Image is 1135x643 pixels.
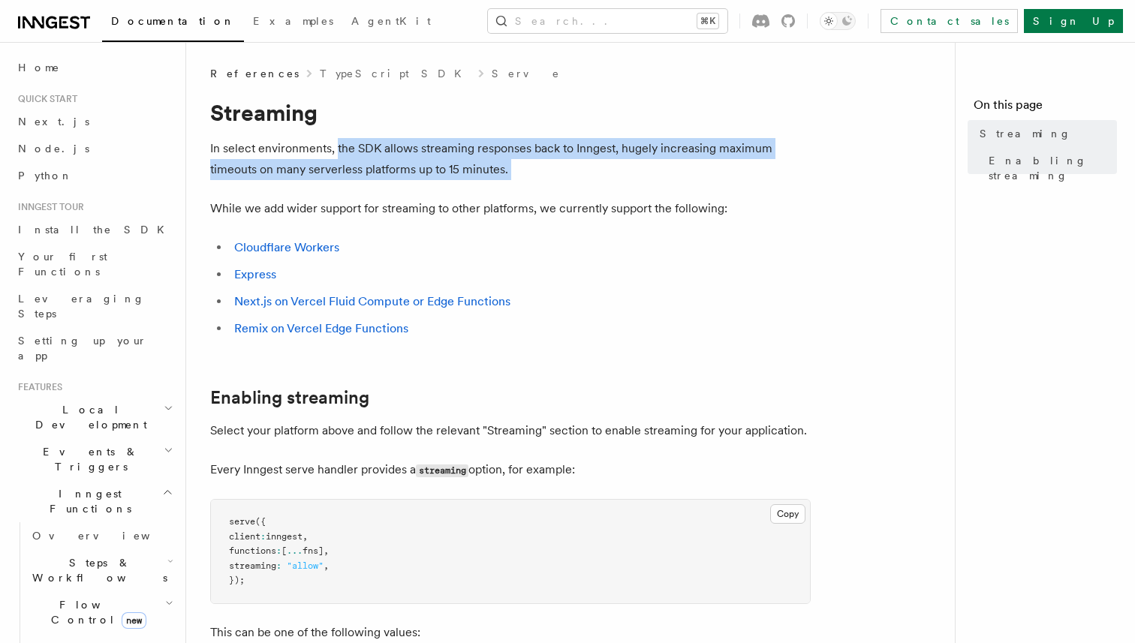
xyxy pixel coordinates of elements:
a: Cloudflare Workers [234,240,339,254]
a: Setting up your app [12,327,176,369]
span: Streaming [980,126,1071,141]
button: Flow Controlnew [26,591,176,633]
span: , [324,545,329,556]
span: Node.js [18,143,89,155]
a: Your first Functions [12,243,176,285]
kbd: ⌘K [697,14,718,29]
a: Next.js [12,108,176,135]
span: Features [12,381,62,393]
span: Install the SDK [18,224,173,236]
button: Events & Triggers [12,438,176,480]
span: , [324,560,329,571]
span: Next.js [18,116,89,128]
h4: On this page [974,96,1117,120]
a: Remix on Vercel Edge Functions [234,321,408,335]
p: Every Inngest serve handler provides a option, for example: [210,459,811,481]
a: Enabling streaming [210,387,369,408]
span: Python [18,170,73,182]
a: TypeScript SDK [320,66,471,81]
span: "allow" [287,560,324,571]
span: Inngest tour [12,201,84,213]
button: Copy [770,504,805,524]
span: }); [229,575,245,585]
a: Streaming [974,120,1117,147]
span: serve [229,516,255,527]
span: Setting up your app [18,335,147,362]
button: Steps & Workflows [26,549,176,591]
span: : [276,560,281,571]
span: inngest [266,531,303,542]
span: Local Development [12,402,164,432]
span: Enabling streaming [989,153,1117,183]
button: Toggle dark mode [820,12,856,30]
a: Install the SDK [12,216,176,243]
h1: Streaming [210,99,811,126]
a: Python [12,162,176,189]
a: Home [12,54,176,81]
span: Your first Functions [18,251,107,278]
code: streaming [416,464,468,477]
span: Steps & Workflows [26,555,167,585]
span: Home [18,60,60,75]
p: In select environments, the SDK allows streaming responses back to Inngest, hugely increasing max... [210,138,811,180]
a: AgentKit [342,5,440,41]
button: Inngest Functions [12,480,176,522]
a: Express [234,267,276,281]
span: References [210,66,299,81]
a: Sign Up [1024,9,1123,33]
span: ({ [255,516,266,527]
span: : [260,531,266,542]
span: fns] [303,545,324,556]
a: Node.js [12,135,176,162]
p: While we add wider support for streaming to other platforms, we currently support the following: [210,198,811,219]
span: ... [287,545,303,556]
a: Contact sales [881,9,1018,33]
span: Leveraging Steps [18,293,145,320]
span: Overview [32,530,187,542]
a: Serve [492,66,561,81]
span: , [303,531,308,542]
span: streaming [229,560,276,571]
a: Overview [26,522,176,549]
span: AgentKit [351,15,431,27]
span: Inngest Functions [12,486,162,516]
p: Select your platform above and follow the relevant "Streaming" section to enable streaming for yo... [210,420,811,441]
button: Local Development [12,396,176,438]
span: [ [281,545,287,556]
span: new [122,612,146,629]
span: client [229,531,260,542]
a: Next.js on Vercel Fluid Compute or Edge Functions [234,294,510,308]
button: Search...⌘K [488,9,727,33]
span: Examples [253,15,333,27]
a: Enabling streaming [983,147,1117,189]
span: functions [229,545,276,556]
a: Examples [244,5,342,41]
span: : [276,545,281,556]
a: Leveraging Steps [12,285,176,327]
span: Documentation [111,15,235,27]
span: Flow Control [26,597,165,627]
span: Quick start [12,93,77,105]
a: Documentation [102,5,244,42]
p: This can be one of the following values: [210,622,811,643]
span: Events & Triggers [12,444,164,474]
